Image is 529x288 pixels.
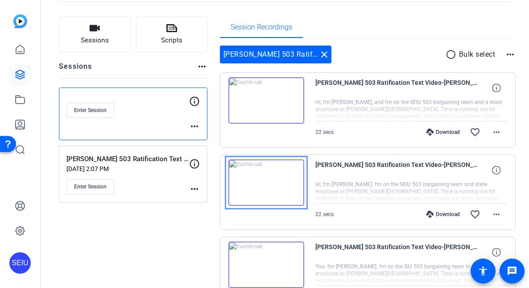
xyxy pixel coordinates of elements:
a: accessibility [471,259,496,284]
img: blue-gradient.svg [13,14,27,28]
img: thumb-nail [228,77,304,124]
button: Color [486,77,507,99]
mat-icon: more_horiz [491,127,502,138]
span: Sessions [81,35,109,46]
button: Enter Session [66,103,114,118]
button: Enter Session [66,179,114,194]
span: 22 secs [315,129,334,135]
p: Bulk select [459,49,496,60]
mat-icon: message [507,266,517,276]
mat-icon: more_horiz [491,209,502,220]
mat-icon: accessibility [478,266,488,276]
mat-icon: favorite_border [470,209,480,220]
span: Enter Session [74,107,107,114]
div: SEIU [9,252,31,274]
mat-icon: radio_button_unchecked [446,49,459,60]
span: [PERSON_NAME] 503 Ratification Text Video-[PERSON_NAME]-2025-08-22-18-45-18-772-0 [315,77,480,99]
p: [DATE] 2:07 PM [66,165,189,172]
button: favorite_border [464,204,486,225]
span: Scripts [161,35,182,46]
span: [PERSON_NAME] 503 Ratification Text Video-[PERSON_NAME]-2025-08-22-18-44-06-831-0 [315,242,480,263]
mat-icon: more_horiz [197,61,207,72]
a: Openreel [13,14,27,28]
img: thumb-nail [228,242,304,288]
mat-icon: favorite_border [470,127,480,138]
div: [PERSON_NAME] 503 Ratification Text Video [220,46,331,63]
div: Footer Menu (2) [373,204,507,225]
div: Footer Menu [373,121,507,143]
button: Color [486,159,507,181]
span: Enter Session [74,183,107,190]
span: more_horiz [505,50,516,58]
mat-icon: more_horiz [189,184,200,194]
span: Session Recordings [231,24,292,31]
mat-icon: close [319,49,330,60]
span: [PERSON_NAME] 503 Ratification Text Video-[PERSON_NAME]-2025-08-22-18-44-39-211-0 [315,159,480,181]
mat-icon: more_horiz [189,121,200,132]
div: Download [422,211,464,218]
img: thumb-nail [228,159,304,206]
a: message [500,259,525,284]
button: more_horiz [486,121,507,143]
button: Color [486,242,507,263]
mat-icon: more_horiz [505,49,516,60]
button: favorite_border [464,121,486,143]
button: more_horiz [486,204,507,225]
div: Download [422,129,464,136]
span: 22 secs [315,211,334,217]
h2: Sessions [59,61,92,78]
p: [PERSON_NAME] 503 Ratification Text video recording [66,154,189,164]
